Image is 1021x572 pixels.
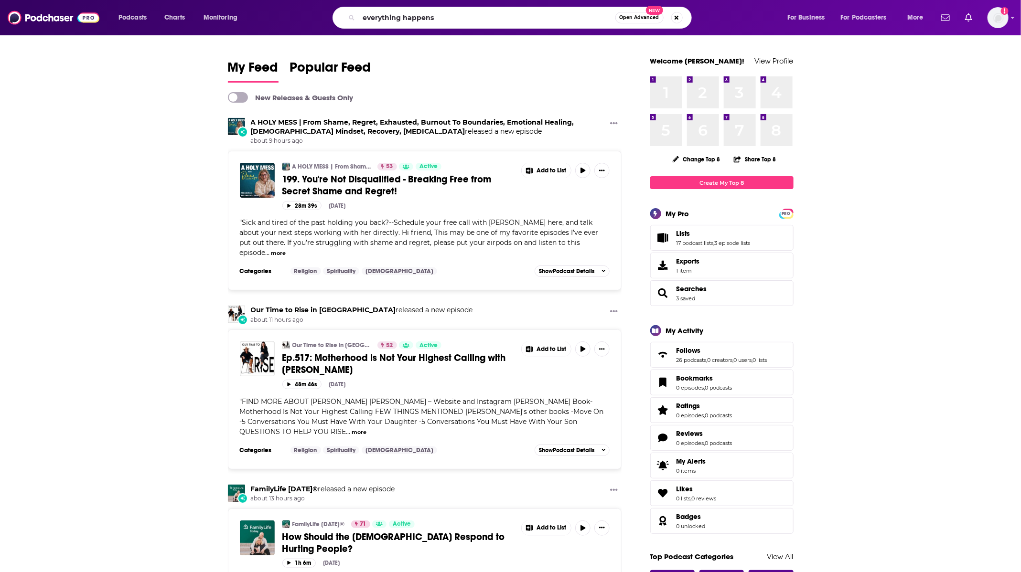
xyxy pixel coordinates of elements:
h3: released a new episode [251,485,395,494]
a: Lists [654,231,673,244]
span: Active [419,162,438,171]
span: My Alerts [654,459,673,472]
a: 199. You're Not Disqualified - Breaking Free from Secret Shame and Regret! [282,173,515,197]
a: 0 podcasts [705,384,732,391]
a: FamilyLife [DATE]® [292,520,345,528]
button: open menu [835,10,901,25]
span: Add to List [537,524,567,531]
span: about 13 hours ago [251,495,395,503]
div: [DATE] [329,381,346,388]
button: open menu [197,10,250,25]
a: A HOLY MESS | From Shame, Regret, Exhausted, Burnout To Boundaries, Emotional Healing, Christian ... [228,118,245,135]
button: Show More Button [522,341,571,357]
a: FamilyLife Today® [282,520,290,528]
button: Change Top 8 [667,153,726,165]
span: Charts [164,11,185,24]
div: My Pro [666,209,689,218]
span: " [240,397,604,436]
span: ... [266,248,270,257]
span: Show Podcast Details [539,268,594,275]
span: Reviews [650,425,794,451]
a: My Feed [228,59,279,83]
span: Searches [650,280,794,306]
a: Searches [677,285,707,293]
a: [DEMOGRAPHIC_DATA] [362,267,437,275]
span: Bookmarks [650,370,794,395]
span: My Alerts [677,457,706,466]
span: PRO [781,210,792,217]
a: 71 [351,520,370,528]
span: Ep.517: Motherhood is Not Your Highest Calling with [PERSON_NAME] [282,352,506,376]
a: Active [416,341,441,349]
span: about 11 hours ago [251,316,473,324]
img: Ep.517: Motherhood is Not Your Highest Calling with Vicki Courtney [240,341,275,376]
img: A HOLY MESS | From Shame, Regret, Exhausted, Burnout To Boundaries, Emotional Healing, Christian ... [282,163,290,170]
svg: Add a profile image [1001,7,1009,15]
a: 0 episodes [677,384,704,391]
span: , [704,412,705,419]
a: 0 reviews [692,495,717,502]
a: 0 episodes [677,412,704,419]
a: Ratings [654,403,673,417]
a: Lists [677,229,751,238]
span: 0 items [677,467,706,474]
span: Active [393,519,411,529]
button: Show More Button [594,163,610,178]
span: Open Advanced [620,15,659,20]
img: How Should the Church Respond to Hurting People? [240,520,275,555]
span: For Podcasters [841,11,887,24]
h3: Categories [240,446,283,454]
button: 28m 39s [282,201,322,210]
a: Spirituality [323,446,359,454]
img: 199. You're Not Disqualified - Breaking Free from Secret Shame and Regret! [240,163,275,198]
span: Likes [650,480,794,506]
span: , [752,357,753,363]
span: Badges [677,512,701,521]
span: Follows [677,346,701,355]
span: , [733,357,734,363]
a: Follows [654,348,673,361]
a: Badges [654,514,673,528]
span: For Business [787,11,825,24]
button: Show More Button [522,163,571,178]
button: open menu [781,10,837,25]
span: " [240,218,599,257]
button: more [352,428,366,436]
a: 53 [377,163,397,170]
span: Add to List [537,346,567,353]
img: Podchaser - Follow, Share and Rate Podcasts [8,9,99,27]
span: Active [419,341,438,350]
button: Show More Button [594,520,610,536]
span: , [714,240,715,246]
a: 0 unlocked [677,523,706,530]
a: Charts [158,10,191,25]
a: Exports [650,253,794,278]
a: 0 podcasts [705,440,732,446]
a: Badges [677,512,706,521]
button: Show More Button [522,520,571,536]
input: Search podcasts, credits, & more... [359,10,615,25]
span: 71 [360,519,366,529]
span: Add to List [537,167,567,174]
a: Create My Top 8 [650,176,794,189]
a: 17 podcast lists [677,240,714,246]
button: Show profile menu [988,7,1009,28]
a: FamilyLife Today® [251,485,318,493]
a: 0 podcasts [705,412,732,419]
img: User Profile [988,7,1009,28]
button: Show More Button [606,306,622,318]
a: Active [416,163,441,170]
a: 0 creators [708,357,733,363]
span: Exports [677,257,700,265]
button: 48m 46s [282,380,322,389]
span: Ratings [650,397,794,423]
a: Our Time to Rise in Midlife [251,306,396,314]
img: Our Time to Rise in Midlife [228,306,245,323]
button: open menu [901,10,935,25]
h3: released a new episode [251,118,607,136]
a: Active [389,520,415,528]
a: Ep.517: Motherhood is Not Your Highest Calling with [PERSON_NAME] [282,352,515,376]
